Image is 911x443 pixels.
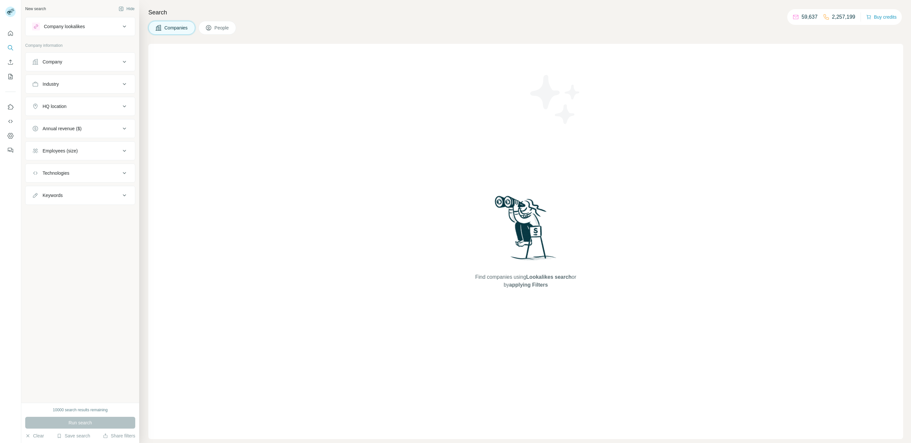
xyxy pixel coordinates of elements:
[5,115,16,127] button: Use Surfe API
[44,23,85,30] div: Company lookalikes
[26,121,135,136] button: Annual revenue ($)
[26,98,135,114] button: HQ location
[5,27,16,39] button: Quick start
[473,273,578,289] span: Find companies using or by
[5,56,16,68] button: Enrich CSV
[492,194,560,267] img: Surfe Illustration - Woman searching with binoculars
[53,407,107,413] div: 10000 search results remaining
[43,125,82,132] div: Annual revenue ($)
[526,70,585,129] img: Surfe Illustration - Stars
[25,43,135,48] p: Company information
[509,282,548,288] span: applying Filters
[43,192,63,199] div: Keywords
[26,54,135,70] button: Company
[26,165,135,181] button: Technologies
[26,143,135,159] button: Employees (size)
[526,274,572,280] span: Lookalikes search
[5,42,16,54] button: Search
[832,13,855,21] p: 2,257,199
[43,59,62,65] div: Company
[26,76,135,92] button: Industry
[802,13,818,21] p: 59,637
[5,144,16,156] button: Feedback
[43,170,69,176] div: Technologies
[43,148,78,154] div: Employees (size)
[5,71,16,82] button: My lists
[866,12,897,22] button: Buy credits
[25,6,46,12] div: New search
[43,103,66,110] div: HQ location
[114,4,139,14] button: Hide
[214,25,230,31] span: People
[148,8,903,17] h4: Search
[5,101,16,113] button: Use Surfe on LinkedIn
[26,19,135,34] button: Company lookalikes
[57,433,90,439] button: Save search
[164,25,188,31] span: Companies
[103,433,135,439] button: Share filters
[43,81,59,87] div: Industry
[25,433,44,439] button: Clear
[26,187,135,203] button: Keywords
[5,130,16,142] button: Dashboard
